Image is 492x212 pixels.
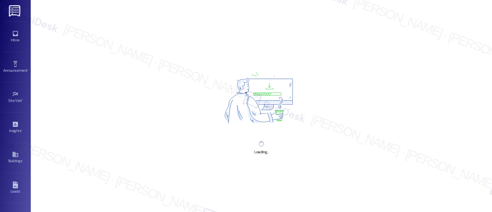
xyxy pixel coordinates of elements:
[22,98,23,102] span: •
[21,128,22,132] span: •
[3,180,28,196] a: Leads
[27,67,28,72] span: •
[3,149,28,166] a: Buildings
[9,5,22,17] img: ResiDesk Logo
[254,149,268,155] div: Loading...
[3,89,28,106] a: Site Visit •
[3,119,28,136] a: Insights •
[3,28,28,45] a: Inbox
